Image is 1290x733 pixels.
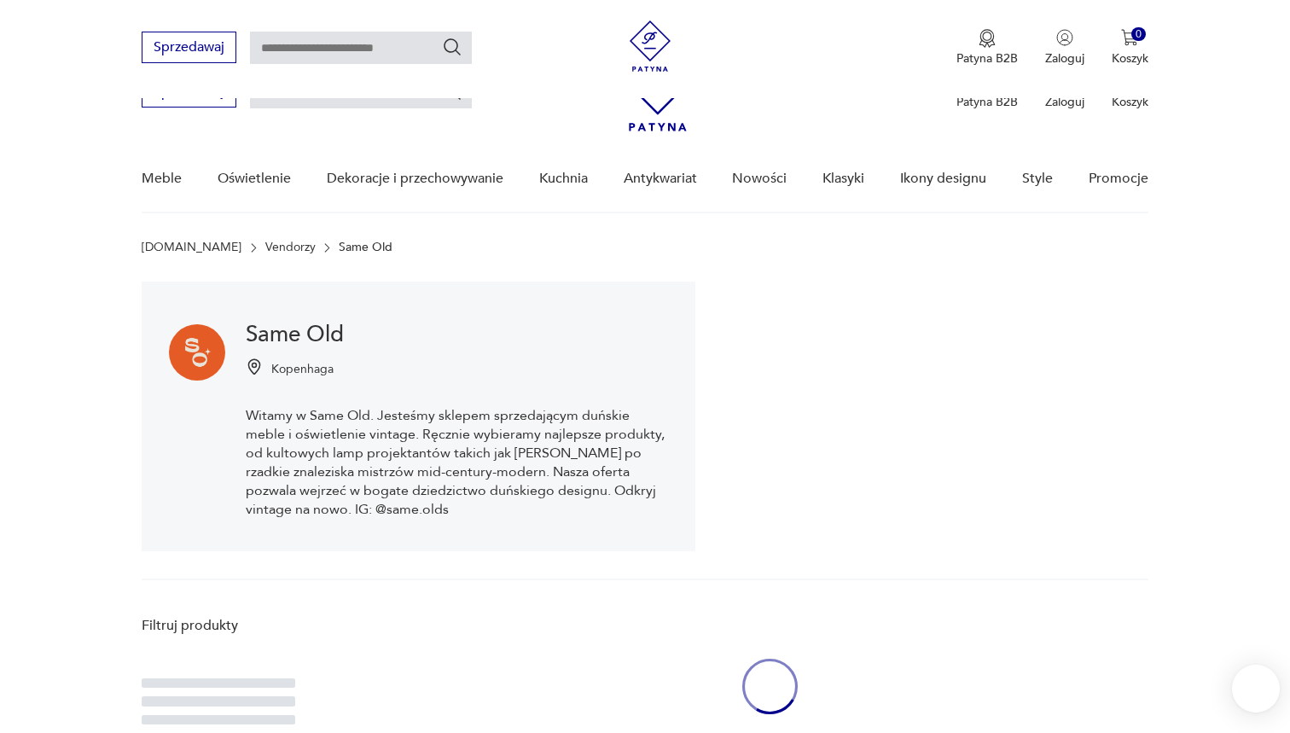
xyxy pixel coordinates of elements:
[1056,29,1073,46] img: Ikonka użytkownika
[142,146,182,212] a: Meble
[1232,665,1280,713] iframe: Smartsupp widget button
[956,50,1018,67] p: Patyna B2B
[1045,94,1084,110] p: Zaloguj
[539,146,588,212] a: Kuchnia
[142,32,236,63] button: Sprzedawaj
[956,29,1018,67] a: Ikona medaluPatyna B2B
[1045,50,1084,67] p: Zaloguj
[265,241,316,254] a: Vendorzy
[695,282,1148,551] img: Same Old
[142,616,351,635] p: Filtruj produkty
[169,324,225,381] img: Same Old
[142,43,236,55] a: Sprzedawaj
[142,87,236,99] a: Sprzedawaj
[246,406,668,519] p: Witamy w Same Old. Jesteśmy sklepem sprzedającym duńskie meble i oświetlenie vintage. Ręcznie wyb...
[822,146,864,212] a: Klasyki
[956,29,1018,67] button: Patyna B2B
[246,324,668,345] h1: Same Old
[956,94,1018,110] p: Patyna B2B
[142,241,241,254] a: [DOMAIN_NAME]
[1112,29,1148,67] button: 0Koszyk
[732,146,787,212] a: Nowości
[246,358,263,375] img: Ikonka pinezki mapy
[900,146,986,212] a: Ikony designu
[339,241,392,254] p: Same Old
[979,29,996,48] img: Ikona medalu
[442,37,462,57] button: Szukaj
[1089,146,1148,212] a: Promocje
[1131,27,1146,42] div: 0
[271,361,334,377] p: Kopenhaga
[1112,94,1148,110] p: Koszyk
[1112,50,1148,67] p: Koszyk
[218,146,291,212] a: Oświetlenie
[1022,146,1053,212] a: Style
[625,20,676,72] img: Patyna - sklep z meblami i dekoracjami vintage
[1121,29,1138,46] img: Ikona koszyka
[624,146,697,212] a: Antykwariat
[1045,29,1084,67] button: Zaloguj
[327,146,503,212] a: Dekoracje i przechowywanie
